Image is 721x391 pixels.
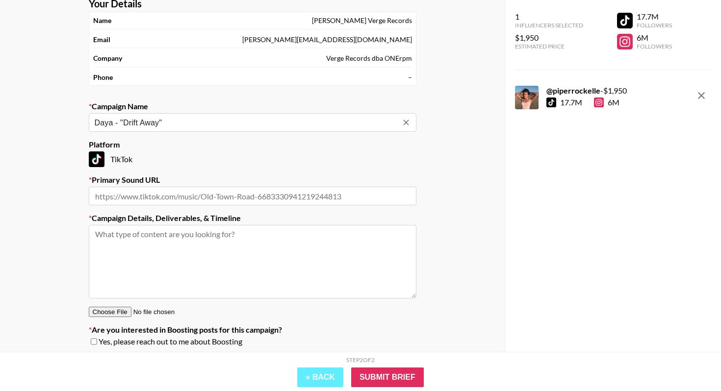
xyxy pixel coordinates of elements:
div: Estimated Price [515,43,583,50]
strong: Company [93,54,122,63]
input: Old Town Road - Lil Nas X + Billy Ray Cyrus [95,117,397,128]
label: Platform [89,140,416,149]
div: Followers [637,22,672,29]
label: Campaign Name [89,101,416,111]
div: Verge Records dba ONErpm [326,54,412,63]
label: Campaign Details, Deliverables, & Timeline [89,213,416,223]
strong: Phone [93,73,113,82]
div: – [408,73,412,82]
div: $1,950 [515,33,583,43]
div: Followers [637,43,672,50]
strong: @ piperrockelle [546,86,600,95]
div: Influencers Selected [515,22,583,29]
button: Clear [399,116,413,129]
strong: Name [93,16,111,25]
span: Yes, please reach out to me about Boosting [99,337,242,346]
div: TikTok [89,151,416,167]
div: 6M [637,33,672,43]
div: 17.7M [560,98,582,107]
div: [PERSON_NAME] Verge Records [312,16,412,25]
input: Submit Brief [351,367,424,387]
label: Are you interested in Boosting posts for this campaign? [89,325,416,335]
input: https://www.tiktok.com/music/Old-Town-Road-6683330941219244813 [89,187,416,205]
strong: Email [93,35,110,44]
div: 17.7M [637,12,672,22]
div: [PERSON_NAME][EMAIL_ADDRESS][DOMAIN_NAME] [242,35,412,44]
div: - $ 1,950 [546,86,627,96]
div: 6M [594,98,619,107]
div: Step 2 of 2 [346,356,375,364]
img: TikTok [89,151,104,167]
iframe: Drift Widget Chat Controller [672,342,709,379]
div: 1 [515,12,583,22]
button: remove [692,86,711,105]
label: Primary Sound URL [89,175,416,185]
button: « Back [297,367,343,387]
